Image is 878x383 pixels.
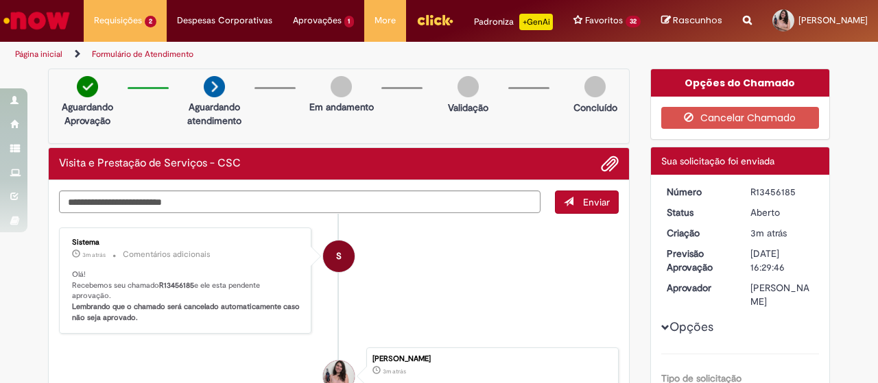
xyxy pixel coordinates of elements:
time: 28/08/2025 09:29:58 [82,251,106,259]
dt: Aprovador [656,281,741,295]
time: 28/08/2025 09:29:46 [383,367,406,375]
div: Aberto [750,206,814,219]
img: img-circle-grey.png [331,76,352,97]
span: 32 [626,16,641,27]
p: Aguardando atendimento [181,100,248,127]
div: [DATE] 16:29:46 [750,247,814,274]
p: Em andamento [309,100,374,114]
span: Rascunhos [673,14,722,27]
span: 3m atrás [750,227,787,239]
div: Opções do Chamado [651,69,830,97]
small: Comentários adicionais [123,249,211,260]
span: Despesas Corporativas [177,14,272,27]
p: Concluído [573,101,617,114]
span: 2 [145,16,156,27]
a: Formulário de Atendimento [92,49,193,60]
div: R13456185 [750,185,814,199]
p: Validação [448,101,488,114]
span: Requisições [94,14,142,27]
a: Rascunhos [661,14,722,27]
button: Enviar [555,190,619,214]
span: Aprovações [293,14,342,27]
textarea: Digite sua mensagem aqui... [59,190,541,213]
span: [PERSON_NAME] [798,14,868,26]
p: +GenAi [519,14,553,30]
img: ServiceNow [1,7,72,34]
b: Lembrando que o chamado será cancelado automaticamente caso não seja aprovado. [72,301,302,323]
p: Olá! Recebemos seu chamado e ele esta pendente aprovação. [72,269,300,323]
span: 1 [344,16,355,27]
img: arrow-next.png [204,76,225,97]
dt: Previsão Aprovação [656,247,741,274]
a: Página inicial [15,49,62,60]
span: Enviar [583,196,610,208]
img: img-circle-grey.png [584,76,606,97]
div: 28/08/2025 09:29:46 [750,226,814,240]
span: 3m atrás [82,251,106,259]
div: [PERSON_NAME] [372,355,611,363]
p: Aguardando Aprovação [54,100,121,127]
dt: Número [656,185,741,199]
span: S [336,240,342,273]
img: check-circle-green.png [77,76,98,97]
span: Favoritos [585,14,623,27]
div: System [323,240,355,272]
span: Sua solicitação foi enviada [661,155,774,167]
button: Cancelar Chamado [661,107,820,129]
div: Padroniza [474,14,553,30]
dt: Criação [656,226,741,240]
b: R13456185 [159,280,194,291]
div: Sistema [72,238,300,247]
ul: Trilhas de página [10,42,575,67]
img: img-circle-grey.png [458,76,479,97]
span: 3m atrás [383,367,406,375]
h2: Visita e Prestação de Serviços - CSC Histórico de tíquete [59,158,241,170]
div: [PERSON_NAME] [750,281,814,308]
span: More [375,14,396,27]
img: click_logo_yellow_360x200.png [416,10,453,30]
dt: Status [656,206,741,219]
button: Adicionar anexos [601,155,619,173]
